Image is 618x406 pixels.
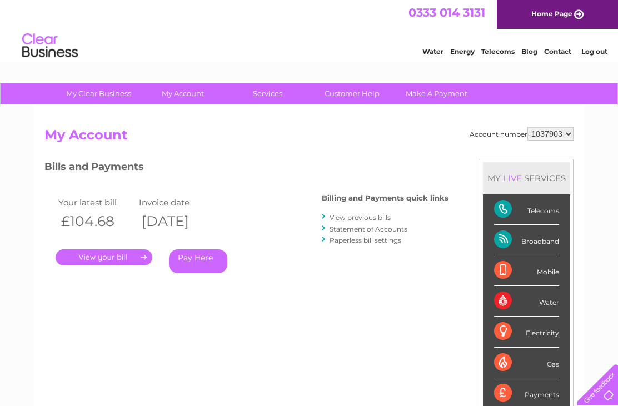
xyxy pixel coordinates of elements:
[330,236,401,244] a: Paperless bill settings
[521,47,537,56] a: Blog
[169,249,227,273] a: Pay Here
[494,317,559,347] div: Electricity
[581,47,607,56] a: Log out
[53,83,144,104] a: My Clear Business
[450,47,475,56] a: Energy
[422,47,443,56] a: Water
[470,127,574,141] div: Account number
[322,194,448,202] h4: Billing and Payments quick links
[494,255,559,286] div: Mobile
[408,6,485,19] a: 0333 014 3131
[56,210,136,233] th: £104.68
[494,194,559,225] div: Telecoms
[481,47,515,56] a: Telecoms
[330,213,391,222] a: View previous bills
[494,348,559,378] div: Gas
[47,6,572,54] div: Clear Business is a trading name of Verastar Limited (registered in [GEOGRAPHIC_DATA] No. 3667643...
[494,225,559,255] div: Broadband
[391,83,482,104] a: Make A Payment
[222,83,313,104] a: Services
[306,83,398,104] a: Customer Help
[501,173,524,183] div: LIVE
[494,286,559,317] div: Water
[22,29,78,63] img: logo.png
[483,162,570,194] div: MY SERVICES
[137,83,229,104] a: My Account
[136,210,217,233] th: [DATE]
[56,249,152,265] a: .
[44,159,448,178] h3: Bills and Payments
[56,195,136,210] td: Your latest bill
[544,47,571,56] a: Contact
[136,195,217,210] td: Invoice date
[44,127,574,148] h2: My Account
[330,225,407,233] a: Statement of Accounts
